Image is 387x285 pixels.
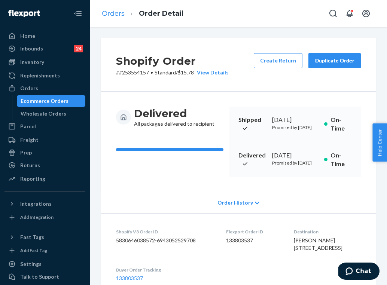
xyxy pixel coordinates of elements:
[4,82,85,94] a: Orders
[4,70,85,82] a: Replenishments
[4,173,85,185] a: Reporting
[315,57,354,64] div: Duplicate Order
[134,107,214,120] h3: Delivered
[4,213,85,222] a: Add Integration
[372,123,387,162] button: Help Center
[20,233,44,241] div: Fast Tags
[116,229,214,235] dt: Shopify V3 Order ID
[330,151,352,168] p: On-Time
[116,275,143,281] a: 133803537
[238,151,266,168] p: Delivered
[20,260,42,268] div: Settings
[272,151,318,160] div: [DATE]
[194,69,229,76] button: View Details
[20,175,45,183] div: Reporting
[4,246,85,255] a: Add Fast Tag
[20,136,39,144] div: Freight
[254,53,302,68] button: Create Return
[20,273,59,281] div: Talk to Support
[116,69,229,76] p: # #253554157 / $15.78
[226,237,281,244] dd: 133803537
[116,267,214,273] dt: Buyer Order Tracking
[342,6,357,21] button: Open notifications
[338,263,380,281] iframe: Opens a widget where you can chat to one of our agents
[217,199,253,206] span: Order History
[20,72,60,79] div: Replenishments
[294,229,361,235] dt: Destination
[20,58,44,66] div: Inventory
[20,162,40,169] div: Returns
[4,198,85,210] button: Integrations
[70,6,85,21] button: Close Navigation
[20,32,35,40] div: Home
[17,108,86,120] a: Wholesale Orders
[4,147,85,159] a: Prep
[20,200,52,208] div: Integrations
[4,120,85,132] a: Parcel
[20,247,47,254] div: Add Fast Tag
[330,116,352,133] p: On-Time
[8,10,40,17] img: Flexport logo
[359,6,374,21] button: Open account menu
[20,85,38,92] div: Orders
[4,258,85,270] a: Settings
[20,123,36,130] div: Parcel
[326,6,341,21] button: Open Search Box
[238,116,266,133] p: Shipped
[294,237,342,251] span: [PERSON_NAME] [STREET_ADDRESS]
[308,53,361,68] button: Duplicate Order
[226,229,281,235] dt: Flexport Order ID
[96,3,189,25] ol: breadcrumbs
[116,237,214,244] dd: 5830646038572-6943052529708
[139,9,183,18] a: Order Detail
[116,53,229,69] h2: Shopify Order
[272,160,318,166] p: Promised by [DATE]
[4,159,85,171] a: Returns
[102,9,125,18] a: Orders
[4,30,85,42] a: Home
[74,45,83,52] div: 24
[4,56,85,68] a: Inventory
[21,97,68,105] div: Ecommerce Orders
[4,231,85,243] button: Fast Tags
[20,45,43,52] div: Inbounds
[17,95,86,107] a: Ecommerce Orders
[134,107,214,128] div: All packages delivered to recipient
[4,271,85,283] button: Talk to Support
[155,69,176,76] span: Standard
[4,134,85,146] a: Freight
[272,124,318,131] p: Promised by [DATE]
[20,214,54,220] div: Add Integration
[4,43,85,55] a: Inbounds24
[150,69,153,76] span: •
[21,110,66,117] div: Wholesale Orders
[272,116,318,124] div: [DATE]
[20,149,32,156] div: Prep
